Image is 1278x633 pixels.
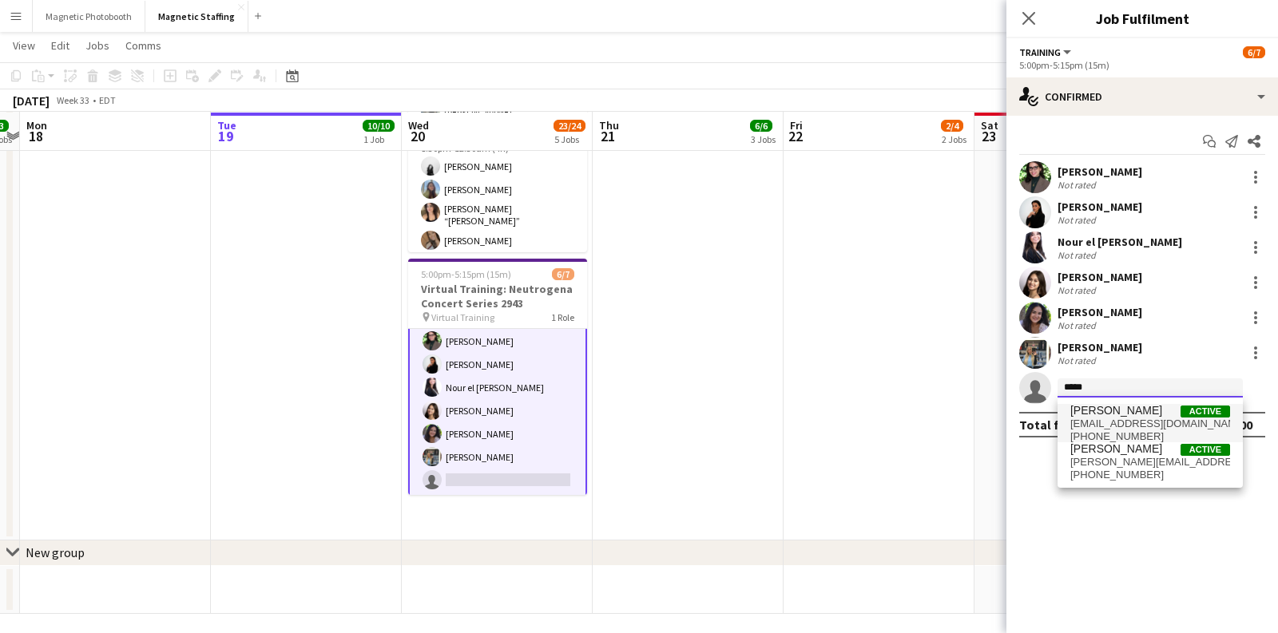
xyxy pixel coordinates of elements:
div: [DATE] [13,93,50,109]
span: 1 Role [551,311,574,323]
span: Sat [981,118,998,133]
span: Mon [26,118,47,133]
span: 18 [24,127,47,145]
h3: Virtual Training: Neutrogena Concert Series 2943 [408,282,587,311]
div: Total fee [1019,417,1074,433]
span: 22 [788,127,803,145]
span: Fri [790,118,803,133]
span: Active [1181,444,1230,456]
span: 20 [406,127,429,145]
span: 6/7 [1243,46,1265,58]
span: Wed [408,118,429,133]
span: Training [1019,46,1061,58]
span: 6/6 [750,120,772,132]
div: [PERSON_NAME] [1058,270,1142,284]
div: Confirmed [1006,77,1278,116]
span: heidi.fil@gmail.com [1070,456,1230,469]
app-card-role: Training6/75:00pm-5:15pm (15m)[PERSON_NAME][PERSON_NAME]Nour el [PERSON_NAME][PERSON_NAME][PERSON... [408,301,587,497]
span: +14166622217 [1070,430,1230,443]
span: Jobs [85,38,109,53]
div: Not rated [1058,354,1099,366]
a: Jobs [79,35,116,56]
app-card-role: Brand Ambassador4/48:30pm-12:30am (4h)[PERSON_NAME][PERSON_NAME][PERSON_NAME] “[PERSON_NAME]” [PE... [408,128,587,256]
span: 21 [597,127,619,145]
span: Heidi Blair [1070,404,1162,417]
a: View [6,35,42,56]
a: Comms [119,35,168,56]
button: Magnetic Photobooth [33,1,145,32]
div: Not rated [1058,319,1099,331]
div: 5 Jobs [554,133,585,145]
app-job-card: 5:00pm-5:15pm (15m)6/7Virtual Training: Neutrogena Concert Series 2943 Virtual Training1 RoleTrai... [408,259,587,495]
span: 10/10 [363,120,395,132]
div: 2 Jobs [942,133,966,145]
span: Active [1181,406,1230,417]
span: +647-654-0787 [1070,469,1230,481]
div: Not rated [1058,214,1099,226]
span: Virtual Training [431,311,494,323]
div: 3 Jobs [751,133,776,145]
div: New group [26,544,85,560]
div: Not rated [1058,284,1099,296]
div: EDT [99,94,116,106]
span: Week 33 [53,94,93,106]
div: 1 Job [363,133,394,145]
a: Edit [45,35,76,56]
span: 19 [215,127,236,145]
span: 2/4 [941,120,963,132]
div: [PERSON_NAME] [1058,164,1142,179]
span: Heidi Filici [1070,442,1162,456]
span: View [13,38,35,53]
div: Not rated [1058,179,1099,191]
span: 23 [978,127,998,145]
span: Tue [217,118,236,133]
span: Edit [51,38,69,53]
div: [PERSON_NAME] [1058,200,1142,214]
h3: Job Fulfilment [1006,8,1278,29]
div: 5:00pm-5:15pm (15m) [1019,59,1265,71]
div: [PERSON_NAME] [1058,340,1142,354]
span: 6/7 [552,268,574,280]
div: Nour el [PERSON_NAME] [1058,235,1182,249]
span: 23/24 [554,120,585,132]
div: Not rated [1058,249,1099,261]
span: 5:00pm-5:15pm (15m) [421,268,511,280]
span: heidiblair5@yahoo.ca [1070,417,1230,430]
span: Thu [599,118,619,133]
button: Magnetic Staffing [145,1,248,32]
button: Training [1019,46,1074,58]
span: Comms [125,38,161,53]
div: [PERSON_NAME] [1058,305,1142,319]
